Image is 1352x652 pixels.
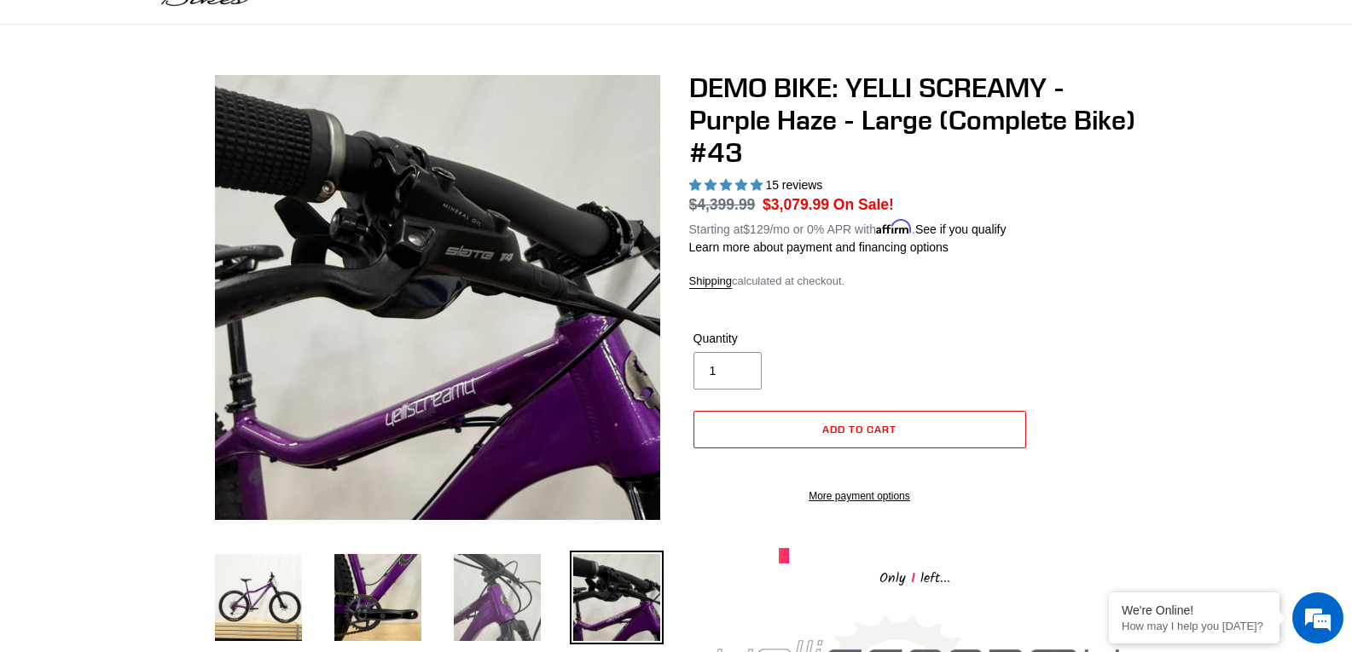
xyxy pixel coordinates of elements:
[915,222,1007,236] a: See if you qualify - Learn more about Affirm Financing (opens in modal)
[689,240,949,254] a: Learn more about payment and financing options
[765,178,822,192] span: 15 reviews
[114,95,312,118] div: Chat with us now
[779,563,1052,590] div: Only left...
[1122,620,1267,632] p: How may I help you today?
[19,94,44,119] div: Navigation go back
[743,222,769,236] span: $129
[1122,603,1267,617] div: We're Online!
[693,411,1026,448] button: Add to cart
[689,196,756,213] s: $4,399.99
[906,568,920,589] span: 1
[9,465,325,525] textarea: Type your message and hit 'Enter'
[331,551,425,644] img: Load image into Gallery viewer, DEMO BIKE: YELLI SCREAMY - Purple Haze - Large (Complete Bike) #43
[689,273,1141,290] div: calculated at checkout.
[280,9,321,49] div: Minimize live chat window
[689,72,1141,170] h1: DEMO BIKE: YELLI SCREAMY - Purple Haze - Large (Complete Bike) #43
[822,423,896,436] span: Add to cart
[876,220,912,234] span: Affirm
[689,216,1007,239] p: Starting at /mo or 0% APR with .
[763,196,829,213] span: $3,079.99
[99,215,235,387] span: We're online!
[693,488,1026,504] a: More payment options
[689,274,733,289] a: Shipping
[693,330,856,348] label: Quantity
[570,551,664,644] img: Load image into Gallery viewer, DEMO BIKE: YELLI SCREAMY - Purple Haze - Large (Complete Bike) #43
[450,551,544,644] img: Load image into Gallery viewer, DEMO BIKE: YELLI SCREAMY - Purple Haze - Large (Complete Bike) #43
[833,193,894,216] span: On Sale!
[689,178,766,192] span: 5.00 stars
[55,85,97,128] img: d_696896380_company_1647369064580_696896380
[212,551,305,644] img: Load image into Gallery viewer, DEMO BIKE: YELLI SCREAMY - Purple Haze - Large (Complete Bike) #43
